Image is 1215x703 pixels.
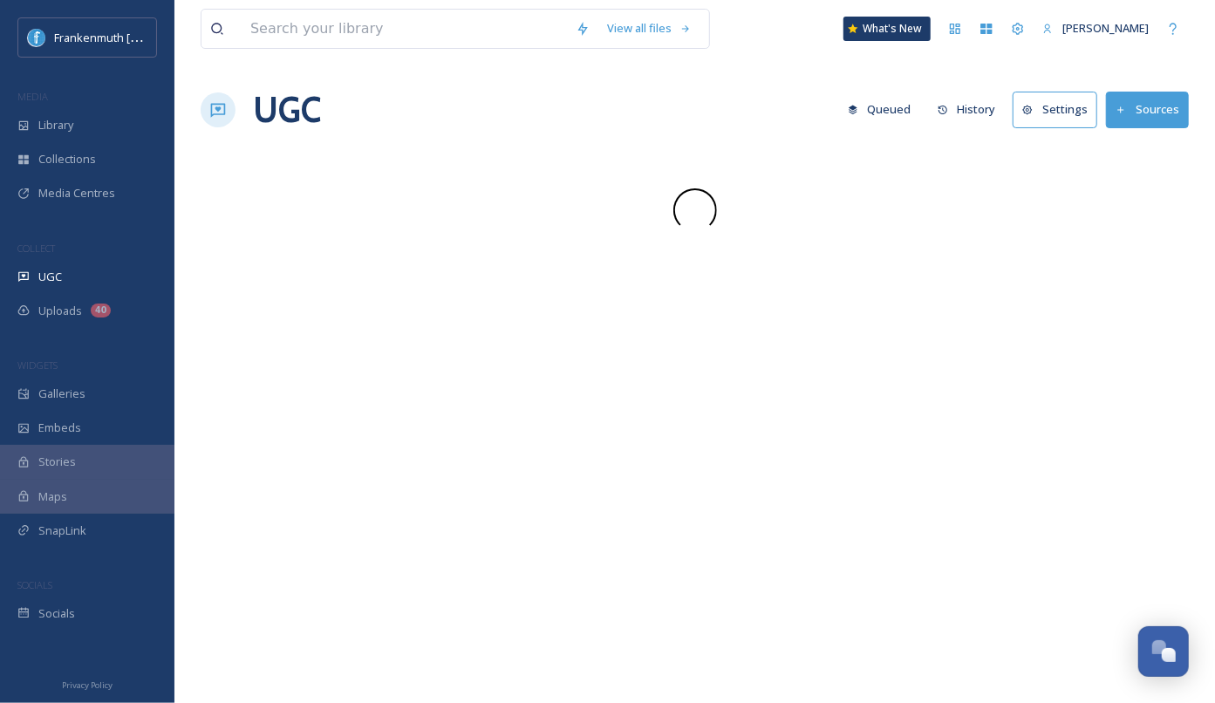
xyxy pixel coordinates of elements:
[1138,626,1189,677] button: Open Chat
[1013,92,1106,127] a: Settings
[62,679,113,691] span: Privacy Policy
[38,488,67,505] span: Maps
[253,84,321,136] a: UGC
[38,117,73,133] span: Library
[38,420,81,436] span: Embeds
[28,29,45,46] img: Social%20Media%20PFP%202025.jpg
[38,269,62,285] span: UGC
[17,578,52,591] span: SOCIALS
[17,358,58,372] span: WIDGETS
[38,522,86,539] span: SnapLink
[62,673,113,694] a: Privacy Policy
[38,303,82,319] span: Uploads
[929,92,1005,126] button: History
[38,185,115,201] span: Media Centres
[17,90,48,103] span: MEDIA
[929,92,1014,126] a: History
[598,11,700,45] a: View all files
[17,242,55,255] span: COLLECT
[38,454,76,470] span: Stories
[839,92,920,126] button: Queued
[91,304,111,317] div: 40
[38,151,96,167] span: Collections
[38,605,75,622] span: Socials
[54,29,186,45] span: Frankenmuth [US_STATE]
[843,17,931,41] a: What's New
[1013,92,1097,127] button: Settings
[1106,92,1189,127] button: Sources
[1062,20,1149,36] span: [PERSON_NAME]
[242,10,567,48] input: Search your library
[1034,11,1157,45] a: [PERSON_NAME]
[38,386,85,402] span: Galleries
[839,92,929,126] a: Queued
